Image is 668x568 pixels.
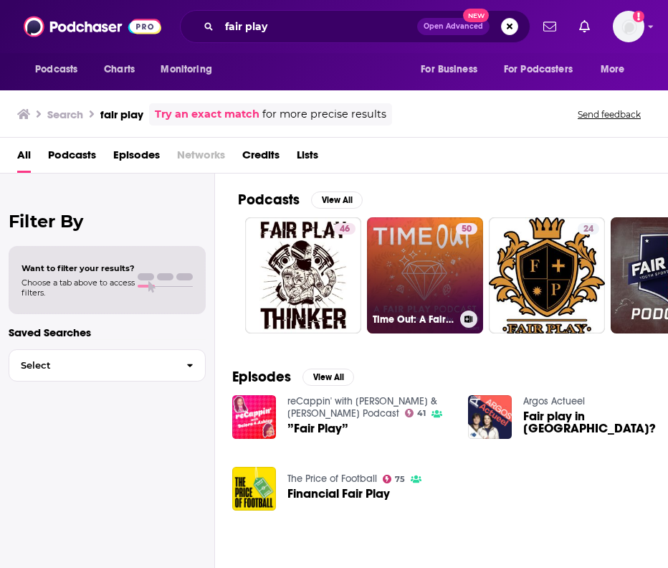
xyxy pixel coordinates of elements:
span: Logged in as smeizlik [613,11,644,42]
a: 50Time Out: A Fair Play Podcast [367,217,483,333]
button: open menu [411,56,495,83]
span: For Business [421,60,477,80]
a: 41 [405,409,426,417]
button: Show profile menu [613,11,644,42]
img: User Profile [613,11,644,42]
a: Financial Fair Play [287,488,390,500]
a: The Price of Football [287,473,377,485]
button: open menu [151,56,230,83]
a: All [17,143,31,173]
a: Podcasts [48,143,96,173]
span: Choose a tab above to access filters. [22,278,135,298]
span: Monitoring [161,60,211,80]
input: Search podcasts, credits, & more... [219,15,417,38]
button: open menu [591,56,643,83]
img: Podchaser - Follow, Share and Rate Podcasts [24,13,161,40]
a: 46 [334,223,356,235]
span: Networks [177,143,225,173]
img: Fair play in Culemborg? [468,395,512,439]
a: Charts [95,56,143,83]
button: View All [311,191,363,209]
h2: Episodes [232,368,291,386]
span: New [463,9,489,22]
span: For Podcasters [504,60,573,80]
h3: fair play [100,108,143,121]
h2: Podcasts [238,191,300,209]
a: Try an exact match [155,106,259,123]
button: Open AdvancedNew [417,18,490,35]
span: 75 [395,476,405,483]
h2: Filter By [9,211,206,232]
img: ”Fair Play” [232,395,276,439]
div: Search podcasts, credits, & more... [180,10,530,43]
a: Credits [242,143,280,173]
button: View All [302,369,354,386]
button: Select [9,349,206,382]
button: open menu [25,56,96,83]
span: for more precise results [262,106,386,123]
h3: Time Out: A Fair Play Podcast [373,313,454,326]
h3: Search [47,108,83,121]
a: PodcastsView All [238,191,363,209]
a: EpisodesView All [232,368,354,386]
span: More [601,60,625,80]
span: Want to filter your results? [22,263,135,273]
a: ”Fair Play” [287,422,348,435]
span: 24 [583,222,593,237]
button: Send feedback [573,108,645,120]
span: Podcasts [35,60,77,80]
a: reCappin' with Delora & Ashley Podcast [287,395,437,420]
a: 46 [245,217,361,333]
span: 50 [462,222,472,237]
a: 50 [456,223,477,235]
a: 24 [489,217,605,333]
span: Charts [104,60,135,80]
button: open menu [495,56,593,83]
span: 41 [417,410,426,417]
a: Show notifications dropdown [538,14,562,39]
svg: Add a profile image [633,11,644,22]
p: Saved Searches [9,326,206,339]
span: 46 [340,222,350,237]
span: Select [9,361,175,370]
span: Open Advanced [424,23,483,30]
a: 75 [383,475,406,483]
img: Financial Fair Play [232,467,276,511]
a: 24 [578,223,599,235]
a: Episodes [113,143,160,173]
a: Lists [297,143,318,173]
a: Show notifications dropdown [573,14,596,39]
a: Argos Actueel [523,395,585,407]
